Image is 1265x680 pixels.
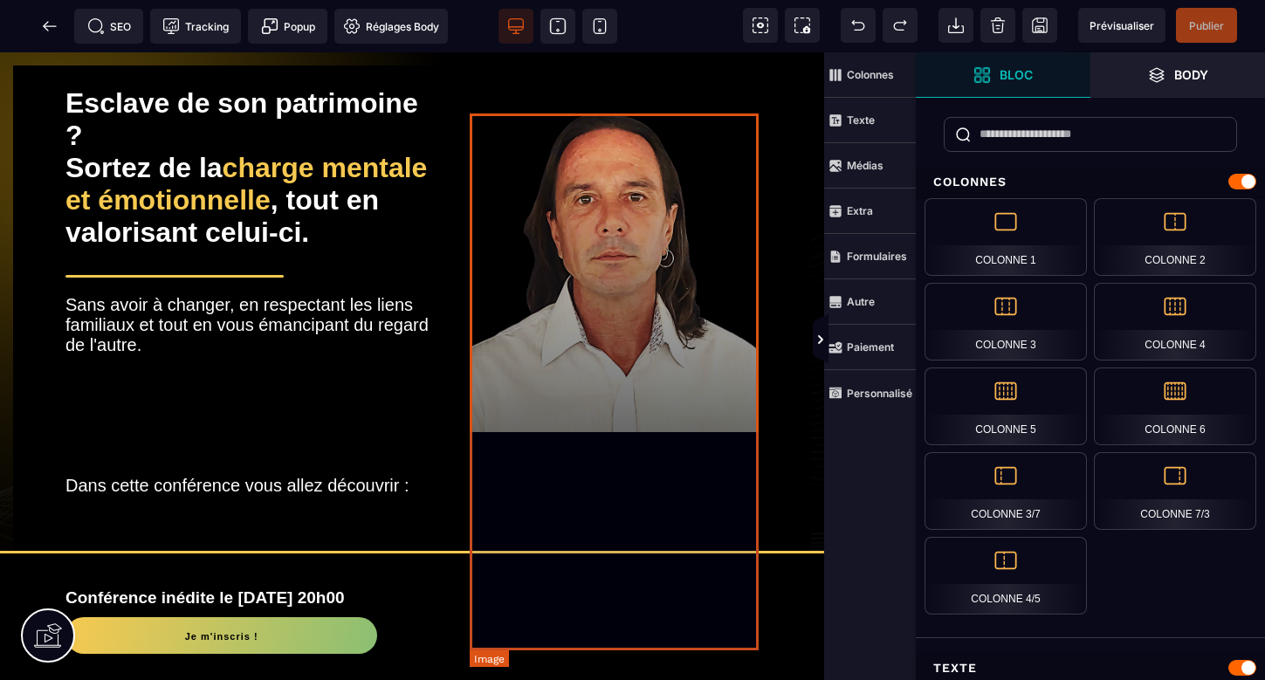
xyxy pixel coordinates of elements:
[540,9,575,44] span: Voir tablette
[925,537,1087,615] div: Colonne 4/5
[1174,68,1208,81] strong: Body
[1094,452,1256,530] div: Colonne 7/3
[938,8,973,43] span: Importer
[32,9,67,44] span: Retour
[1094,198,1256,276] div: Colonne 2
[1176,8,1237,43] span: Enregistrer le contenu
[65,243,430,443] div: Sans avoir à changer, en respectant les liens familiaux et tout en vous émancipant du regard de l...
[582,9,617,44] span: Voir mobile
[743,8,778,43] span: Voir les composants
[916,166,1265,198] div: Colonnes
[824,279,916,325] span: Autre
[925,198,1087,276] div: Colonne 1
[824,52,916,98] span: Colonnes
[847,250,907,263] strong: Formulaires
[65,100,430,196] div: Sortez de la , tout en valorisant celui-ci.
[1090,52,1265,98] span: Ouvrir les calques
[824,189,916,234] span: Extra
[343,17,439,35] span: Réglages Body
[925,367,1087,445] div: Colonne 5
[248,9,327,44] span: Créer une alerte modale
[824,143,916,189] span: Médias
[470,61,759,598] img: 5a0d73b3e35282f08eb33354dc48696d_20250830_092415.png
[1189,19,1224,32] span: Publier
[847,159,883,172] strong: Médias
[980,8,1015,43] span: Nettoyage
[74,9,143,44] span: Métadata SEO
[824,234,916,279] span: Formulaires
[824,98,916,143] span: Texte
[925,452,1087,530] div: Colonne 3/7
[65,100,435,163] span: charge mentale et émotionnelle
[1022,8,1057,43] span: Enregistrer
[883,8,918,43] span: Rétablir
[334,9,448,44] span: Favicon
[925,283,1087,361] div: Colonne 3
[847,68,894,81] strong: Colonnes
[1094,367,1256,445] div: Colonne 6
[916,314,933,367] span: Afficher les vues
[65,565,377,601] button: Je m'inscris !
[847,113,875,127] strong: Texte
[87,17,131,35] span: SEO
[65,527,759,565] h2: Conférence inédite le [DATE] 20h00
[1090,19,1154,32] span: Prévisualiser
[1094,283,1256,361] div: Colonne 4
[65,35,430,100] div: Esclave de son patrimoine ?
[824,370,916,416] span: Personnalisé
[847,340,894,354] strong: Paiement
[150,9,241,44] span: Code de suivi
[847,387,912,400] strong: Personnalisé
[824,325,916,370] span: Paiement
[785,8,820,43] span: Capture d'écran
[162,17,229,35] span: Tracking
[1000,68,1033,81] strong: Bloc
[498,9,533,44] span: Voir bureau
[1078,8,1165,43] span: Aperçu
[261,17,315,35] span: Popup
[847,204,873,217] strong: Extra
[841,8,876,43] span: Défaire
[847,295,875,308] strong: Autre
[916,52,1090,98] span: Ouvrir les blocs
